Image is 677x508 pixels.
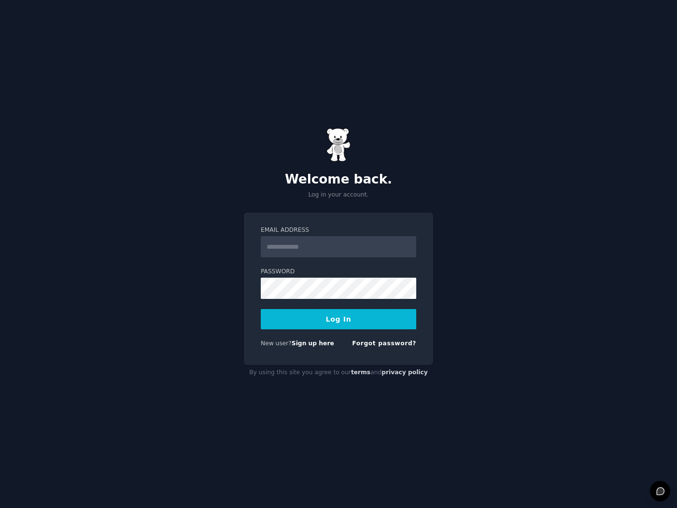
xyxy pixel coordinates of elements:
[381,369,428,376] a: privacy policy
[352,340,416,347] a: Forgot password?
[244,365,433,381] div: By using this site you agree to our and
[244,191,433,199] p: Log in your account.
[261,268,416,276] label: Password
[261,309,416,329] button: Log In
[351,369,370,376] a: terms
[326,128,351,162] img: Gummy Bear
[261,226,416,235] label: Email Address
[261,340,292,347] span: New user?
[244,172,433,187] h2: Welcome back.
[292,340,334,347] a: Sign up here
